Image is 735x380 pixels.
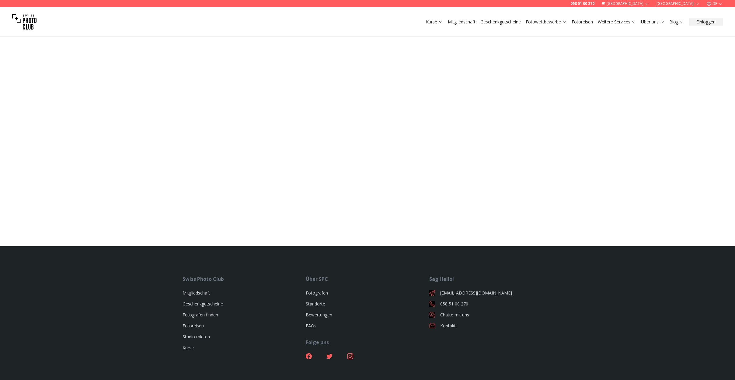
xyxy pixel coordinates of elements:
[183,275,306,283] div: Swiss Photo Club
[306,290,328,296] a: Fotografen
[429,290,552,296] a: [EMAIL_ADDRESS][DOMAIN_NAME]
[526,19,567,25] a: Fotowettbewerbe
[429,312,552,318] a: Chatte mit uns
[306,301,325,307] a: Standorte
[306,323,316,329] a: FAQs
[306,339,429,346] div: Folge uns
[183,312,218,318] a: Fotografen finden
[570,1,594,6] a: 058 51 00 270
[445,18,478,26] button: Mitgliedschaft
[478,18,523,26] button: Geschenkgutscheine
[429,275,552,283] div: Sag Hallo!
[595,18,639,26] button: Weitere Services
[183,323,204,329] a: Fotoreisen
[306,275,429,283] div: Über SPC
[183,290,210,296] a: Mitgliedschaft
[639,18,667,26] button: Über uns
[183,334,210,340] a: Studio mieten
[641,19,664,25] a: Über uns
[448,19,475,25] a: Mitgliedschaft
[183,345,194,350] a: Kurse
[429,301,552,307] a: 058 51 00 270
[523,18,569,26] button: Fotowettbewerbe
[480,19,521,25] a: Geschenkgutscheine
[667,18,687,26] button: Blog
[426,19,443,25] a: Kurse
[183,301,223,307] a: Geschenkgutscheine
[423,18,445,26] button: Kurse
[306,312,332,318] a: Bewertungen
[598,19,636,25] a: Weitere Services
[12,10,37,34] img: Swiss photo club
[572,19,593,25] a: Fotoreisen
[569,18,595,26] button: Fotoreisen
[429,323,552,329] a: Kontakt
[669,19,684,25] a: Blog
[689,18,723,26] button: Einloggen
